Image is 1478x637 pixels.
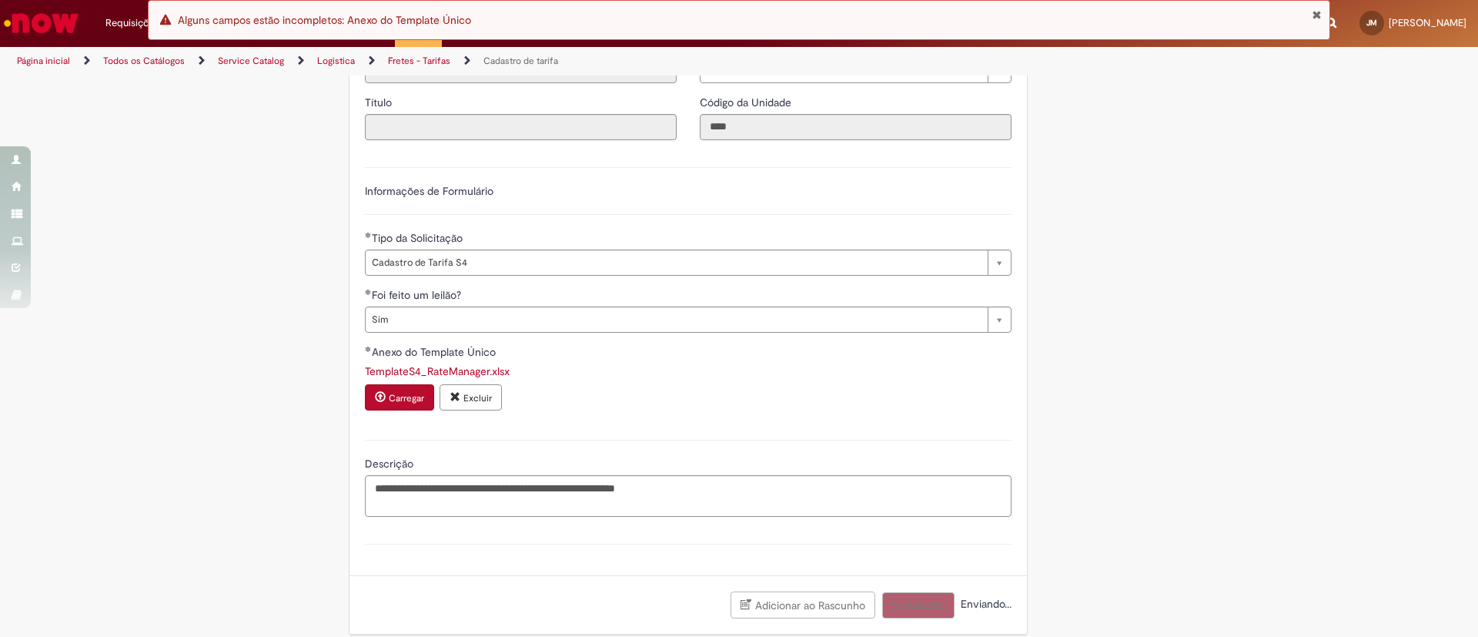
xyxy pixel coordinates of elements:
[440,384,502,411] button: Excluir anexo TemplateS4_RateManager.xlsx
[365,457,416,471] span: Descrição
[372,250,980,275] span: Cadastro de Tarifa S4
[365,364,510,378] a: Download de TemplateS4_RateManager.xlsx
[1366,18,1377,28] span: JM
[1312,8,1322,21] button: Fechar Notificação
[365,96,395,109] span: Somente leitura - Título
[1389,16,1466,29] span: [PERSON_NAME]
[958,597,1012,611] span: Enviando...
[17,55,70,67] a: Página inicial
[178,13,471,27] span: Alguns campos estão incompletos: Anexo do Template Único
[365,95,395,110] label: Somente leitura - Título
[365,346,372,352] span: Obrigatório Preenchido
[103,55,185,67] a: Todos os Catálogos
[483,55,558,67] a: Cadastro de tarifa
[700,114,1012,140] input: Código da Unidade
[700,96,794,109] span: Somente leitura - Código da Unidade
[218,55,284,67] a: Service Catalog
[105,15,159,31] span: Requisições
[12,47,974,75] ul: Trilhas de página
[372,307,980,332] span: Sim
[372,231,466,245] span: Tipo da Solicitação
[463,392,492,404] small: Excluir
[365,475,1012,517] textarea: Descrição
[389,392,424,404] small: Carregar
[365,114,677,140] input: Título
[372,345,499,359] span: Anexo do Template Único
[365,384,434,411] button: Carregar anexo de Anexo do Template Único Required
[2,8,81,39] img: ServiceNow
[365,289,372,295] span: Obrigatório Preenchido
[700,95,794,110] label: Somente leitura - Código da Unidade
[372,288,464,302] span: Foi feito um leilão?
[365,232,372,238] span: Obrigatório Preenchido
[388,55,450,67] a: Fretes - Tarifas
[365,184,493,198] label: Informações de Formulário
[317,55,355,67] a: Logistica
